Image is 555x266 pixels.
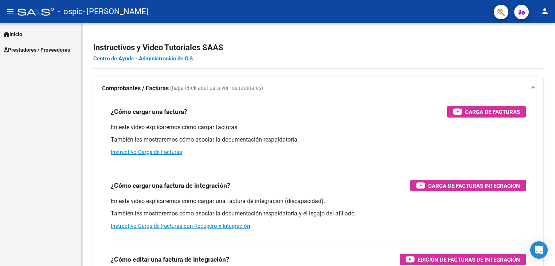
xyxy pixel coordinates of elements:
mat-icon: person [540,7,549,16]
span: - ospic [58,4,83,20]
a: Instructivo Carga de Facturas con Recupero x Integración [111,223,250,229]
span: - [PERSON_NAME] [83,4,148,20]
h3: ¿Cómo cargar una factura de integración? [111,180,230,191]
h2: Instructivos y Video Tutoriales SAAS [93,41,543,55]
p: En este video explicaremos cómo cargar facturas. [111,123,526,131]
button: Carga de Facturas [447,106,526,118]
span: Prestadores / Proveedores [4,46,70,54]
span: Inicio [4,30,22,38]
p: También les mostraremos cómo asociar la documentación respaldatoria. [111,136,526,144]
span: (haga click aquí para ver los tutoriales) [170,84,263,92]
span: Carga de Facturas Integración [428,181,520,190]
h3: ¿Cómo editar una factura de integración? [111,254,229,265]
button: Carga de Facturas Integración [410,180,526,191]
strong: Comprobantes / Facturas [102,84,169,92]
span: Edición de Facturas de integración [418,255,520,264]
p: También les mostraremos cómo asociar la documentación respaldatoria y el legajo del afiliado. [111,210,526,218]
mat-expansion-panel-header: Comprobantes / Facturas (haga click aquí para ver los tutoriales) [93,77,543,100]
span: Carga de Facturas [465,107,520,116]
h3: ¿Cómo cargar una factura? [111,107,187,117]
a: Instructivo Carga de Facturas [111,149,182,155]
p: En este video explicaremos cómo cargar una factura de integración (discapacidad). [111,197,526,205]
button: Edición de Facturas de integración [400,254,526,265]
div: Open Intercom Messenger [530,241,548,259]
mat-icon: menu [6,7,15,16]
a: Centro de Ayuda - Administración de O.S. [93,55,194,62]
